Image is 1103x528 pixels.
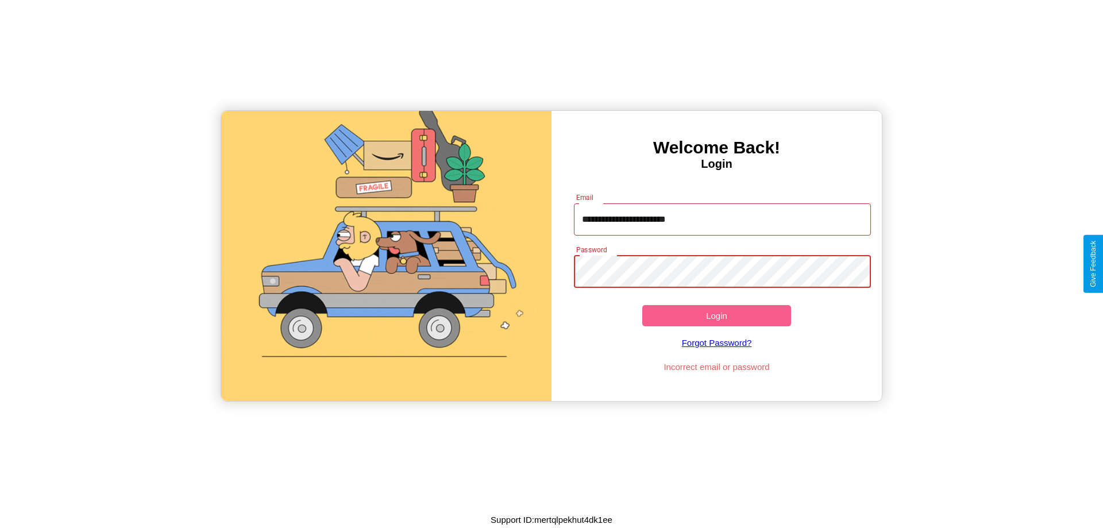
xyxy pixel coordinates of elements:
h4: Login [551,157,882,171]
img: gif [221,111,551,401]
p: Incorrect email or password [568,359,866,375]
button: Login [642,305,791,326]
p: Support ID: mertqlpekhut4dk1ee [491,512,612,527]
h3: Welcome Back! [551,138,882,157]
a: Forgot Password? [568,326,866,359]
label: Email [576,192,594,202]
label: Password [576,245,607,255]
div: Give Feedback [1089,241,1097,287]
